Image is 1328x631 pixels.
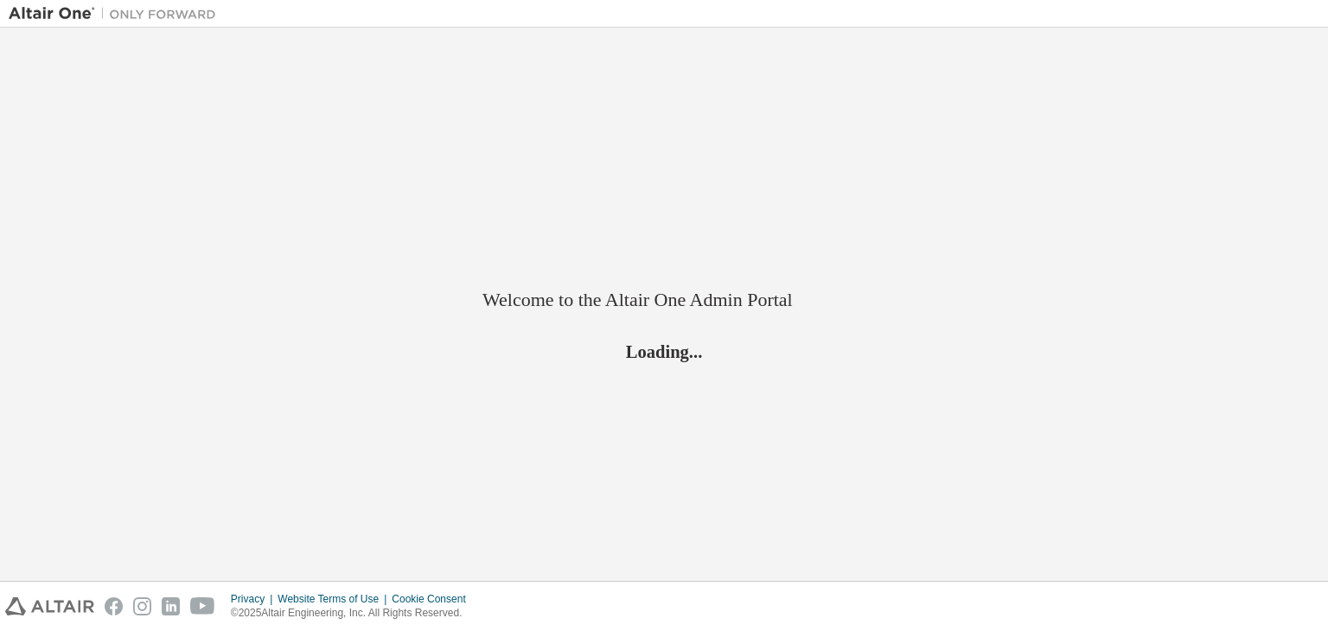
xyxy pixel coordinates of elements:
p: © 2025 Altair Engineering, Inc. All Rights Reserved. [231,606,476,621]
img: Altair One [9,5,225,22]
img: altair_logo.svg [5,597,94,615]
h2: Welcome to the Altair One Admin Portal [482,288,846,312]
div: Cookie Consent [392,592,476,606]
div: Website Terms of Use [278,592,392,606]
img: facebook.svg [105,597,123,615]
img: linkedin.svg [162,597,180,615]
h2: Loading... [482,341,846,363]
img: youtube.svg [190,597,215,615]
div: Privacy [231,592,278,606]
img: instagram.svg [133,597,151,615]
